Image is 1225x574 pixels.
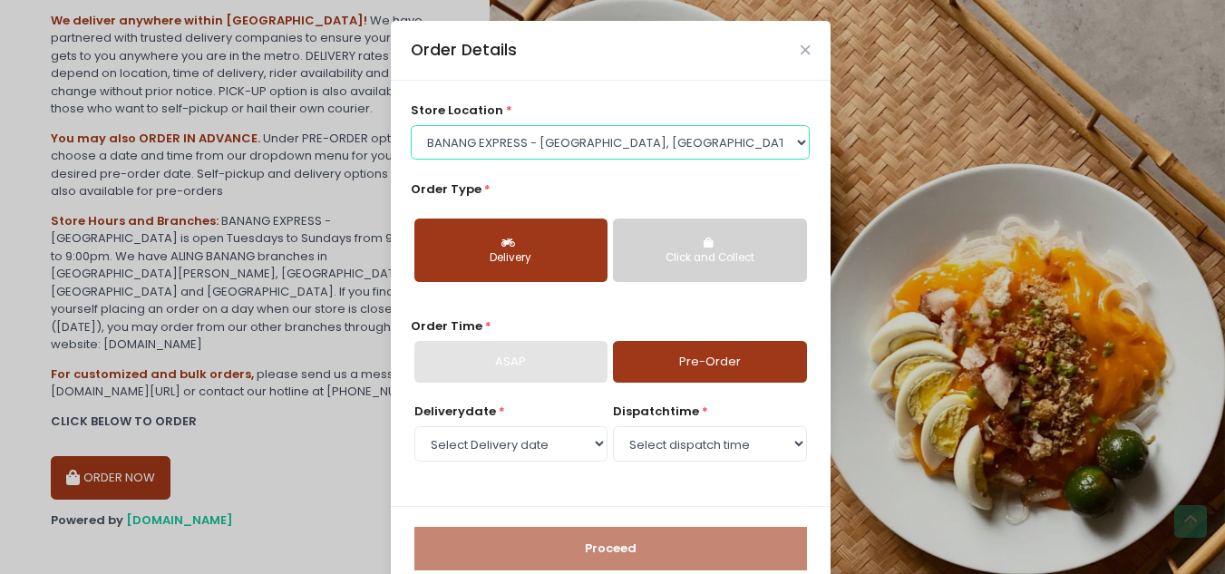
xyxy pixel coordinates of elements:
div: Click and Collect [626,250,793,267]
span: store location [411,102,503,119]
span: Order Type [411,180,481,198]
span: dispatch time [613,403,699,420]
span: Order Time [411,317,482,335]
button: Click and Collect [613,219,806,282]
div: Delivery [427,250,595,267]
button: Proceed [414,527,807,570]
div: Order Details [411,38,517,62]
span: Delivery date [414,403,496,420]
a: Pre-Order [613,341,806,383]
button: Close [801,45,810,54]
button: Delivery [414,219,608,282]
